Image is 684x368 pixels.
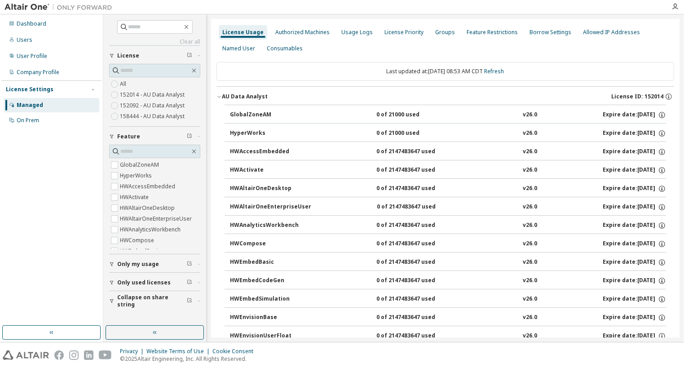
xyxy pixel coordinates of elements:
[230,326,666,346] button: HWEnvisionUserFloat0 of 2147483647 usedv26.0Expire date:[DATE]
[230,240,311,248] div: HWCompose
[376,129,457,137] div: 0 of 21000 used
[603,111,666,119] div: Expire date: [DATE]
[222,93,268,100] div: AU Data Analyst
[187,279,192,286] span: Clear filter
[3,350,49,360] img: altair_logo.svg
[120,203,177,213] label: HWAltairOneDesktop
[212,348,259,355] div: Cookie Consent
[17,53,47,60] div: User Profile
[230,148,311,156] div: HWAccessEmbedded
[230,253,666,272] button: HWEmbedBasic0 of 2147483647 usedv26.0Expire date:[DATE]
[120,100,186,111] label: 152092 - AU Data Analyst
[267,45,303,52] div: Consumables
[523,258,537,266] div: v26.0
[230,234,666,254] button: HWCompose0 of 2147483647 usedv26.0Expire date:[DATE]
[230,129,311,137] div: HyperWorks
[341,29,373,36] div: Usage Logs
[230,111,311,119] div: GlobalZoneAM
[216,62,674,81] div: Last updated at: [DATE] 08:53 AM CDT
[120,213,194,224] label: HWAltairOneEnterpriseUser
[230,258,311,266] div: HWEmbedBasic
[120,224,182,235] label: HWAnalyticsWorkbench
[230,185,311,193] div: HWAltairOneDesktop
[611,93,663,100] span: License ID: 152014
[120,111,186,122] label: 158444 - AU Data Analyst
[603,148,666,156] div: Expire date: [DATE]
[384,29,424,36] div: License Priority
[376,277,457,285] div: 0 of 2147483647 used
[523,111,537,119] div: v26.0
[187,297,192,305] span: Clear filter
[17,102,43,109] div: Managed
[216,87,674,106] button: AU Data AnalystLicense ID: 152014
[603,314,666,322] div: Expire date: [DATE]
[376,295,457,303] div: 0 of 2147483647 used
[377,203,458,211] div: 0 of 2147483647 used
[376,148,457,156] div: 0 of 2147483647 used
[230,124,666,143] button: HyperWorks0 of 21000 usedv26.0Expire date:[DATE]
[109,291,200,311] button: Collapse on share string
[583,29,640,36] div: Allowed IP Addresses
[523,203,537,211] div: v26.0
[117,279,171,286] span: Only used licenses
[523,295,537,303] div: v26.0
[230,105,666,125] button: GlobalZoneAM0 of 21000 usedv26.0Expire date:[DATE]
[376,332,457,340] div: 0 of 2147483647 used
[435,29,455,36] div: Groups
[222,45,255,52] div: Named User
[117,261,159,268] span: Only my usage
[120,246,162,257] label: HWEmbedBasic
[230,308,666,328] button: HWEnvisionBase0 of 2147483647 usedv26.0Expire date:[DATE]
[523,222,537,230] div: v26.0
[187,52,192,59] span: Clear filter
[523,129,537,137] div: v26.0
[603,222,666,230] div: Expire date: [DATE]
[230,332,311,340] div: HWEnvisionUserFloat
[603,258,666,266] div: Expire date: [DATE]
[467,29,518,36] div: Feature Restrictions
[376,258,457,266] div: 0 of 2147483647 used
[603,166,666,174] div: Expire date: [DATE]
[603,295,666,303] div: Expire date: [DATE]
[146,348,212,355] div: Website Terms of Use
[120,348,146,355] div: Privacy
[523,240,537,248] div: v26.0
[485,67,504,75] a: Refresh
[222,29,264,36] div: License Usage
[99,350,112,360] img: youtube.svg
[230,295,311,303] div: HWEmbedSimulation
[376,185,457,193] div: 0 of 2147483647 used
[523,185,537,193] div: v26.0
[603,185,666,193] div: Expire date: [DATE]
[230,314,311,322] div: HWEnvisionBase
[376,314,457,322] div: 0 of 2147483647 used
[117,133,140,140] span: Feature
[275,29,330,36] div: Authorized Machines
[230,166,311,174] div: HWActivate
[120,235,156,246] label: HWCompose
[109,273,200,293] button: Only used licenses
[120,181,177,192] label: HWAccessEmbedded
[603,332,666,340] div: Expire date: [DATE]
[230,142,666,162] button: HWAccessEmbedded0 of 2147483647 usedv26.0Expire date:[DATE]
[376,222,457,230] div: 0 of 2147483647 used
[109,38,200,45] a: Clear all
[230,271,666,291] button: HWEmbedCodeGen0 of 2147483647 usedv26.0Expire date:[DATE]
[17,117,39,124] div: On Prem
[603,277,666,285] div: Expire date: [DATE]
[523,148,537,156] div: v26.0
[230,179,666,199] button: HWAltairOneDesktop0 of 2147483647 usedv26.0Expire date:[DATE]
[523,166,537,174] div: v26.0
[523,277,537,285] div: v26.0
[120,355,259,363] p: © 2025 Altair Engineering, Inc. All Rights Reserved.
[17,69,59,76] div: Company Profile
[187,261,192,268] span: Clear filter
[376,111,457,119] div: 0 of 21000 used
[117,294,187,308] span: Collapse on share string
[109,46,200,66] button: License
[530,29,571,36] div: Borrow Settings
[109,127,200,146] button: Feature
[120,79,128,89] label: All
[17,20,46,27] div: Dashboard
[230,277,311,285] div: HWEmbedCodeGen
